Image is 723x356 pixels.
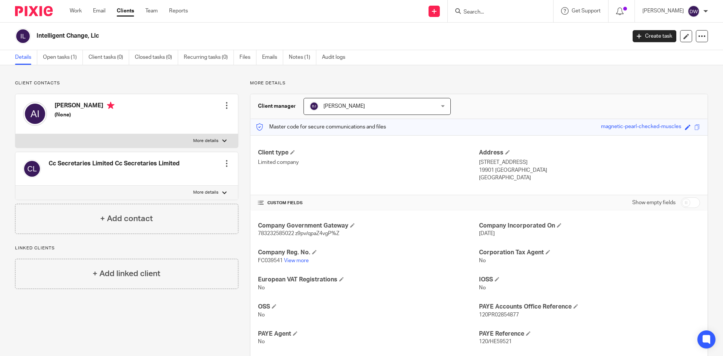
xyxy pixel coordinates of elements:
[49,160,180,168] h4: Cc Secretaries Limited Cc Secretaries Limited
[642,7,684,15] p: [PERSON_NAME]
[184,50,234,65] a: Recurring tasks (0)
[289,50,316,65] a: Notes (1)
[262,50,283,65] a: Emails
[193,138,218,144] p: More details
[117,7,134,15] a: Clients
[93,268,160,280] h4: + Add linked client
[15,28,31,44] img: svg%3E
[479,231,495,236] span: [DATE]
[258,258,283,263] span: FC039541
[100,213,153,225] h4: + Add contact
[239,50,256,65] a: Files
[479,249,700,257] h4: Corporation Tax Agent
[258,303,479,311] h4: OSS
[479,303,700,311] h4: PAYE Accounts Office Reference
[323,104,365,109] span: [PERSON_NAME]
[479,330,700,338] h4: PAYE Reference
[479,312,519,318] span: 120PR02854877
[55,111,114,119] h5: (None)
[256,123,386,131] p: Master code for secure communications and files
[572,8,601,14] span: Get Support
[70,7,82,15] a: Work
[322,50,351,65] a: Audit logs
[250,80,708,86] p: More details
[258,149,479,157] h4: Client type
[23,160,41,178] img: svg%3E
[258,159,479,166] p: Limited company
[479,285,486,290] span: No
[479,167,700,174] p: 19901 [GEOGRAPHIC_DATA]
[479,258,486,263] span: No
[107,102,114,109] i: Primary
[688,5,700,17] img: svg%3E
[463,9,531,16] input: Search
[258,339,265,344] span: No
[88,50,129,65] a: Client tasks (0)
[284,258,309,263] a: View more
[479,222,700,230] h4: Company Incorporated On
[479,149,700,157] h4: Address
[601,123,681,131] div: magnetic-pearl-checked-muscles
[258,285,265,290] span: No
[37,32,504,40] h2: Intelligent Change, Llc
[258,102,296,110] h3: Client manager
[15,80,238,86] p: Client contacts
[258,231,339,236] span: 783232585022 z9pv/qpaZ4vgP%Z
[23,102,47,126] img: svg%3E
[633,30,676,42] a: Create task
[632,199,676,206] label: Show empty fields
[258,276,479,284] h4: European VAT Registrations
[479,174,700,182] p: [GEOGRAPHIC_DATA]
[479,159,700,166] p: [STREET_ADDRESS]
[15,6,53,16] img: Pixie
[479,339,512,344] span: 120/HE59521
[145,7,158,15] a: Team
[479,276,700,284] h4: IOSS
[55,102,114,111] h4: [PERSON_NAME]
[258,249,479,257] h4: Company Reg. No.
[135,50,178,65] a: Closed tasks (0)
[193,189,218,196] p: More details
[258,330,479,338] h4: PAYE Agent
[310,102,319,111] img: svg%3E
[258,200,479,206] h4: CUSTOM FIELDS
[43,50,83,65] a: Open tasks (1)
[93,7,105,15] a: Email
[169,7,188,15] a: Reports
[15,50,37,65] a: Details
[258,312,265,318] span: No
[258,222,479,230] h4: Company Government Gateway
[15,245,238,251] p: Linked clients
